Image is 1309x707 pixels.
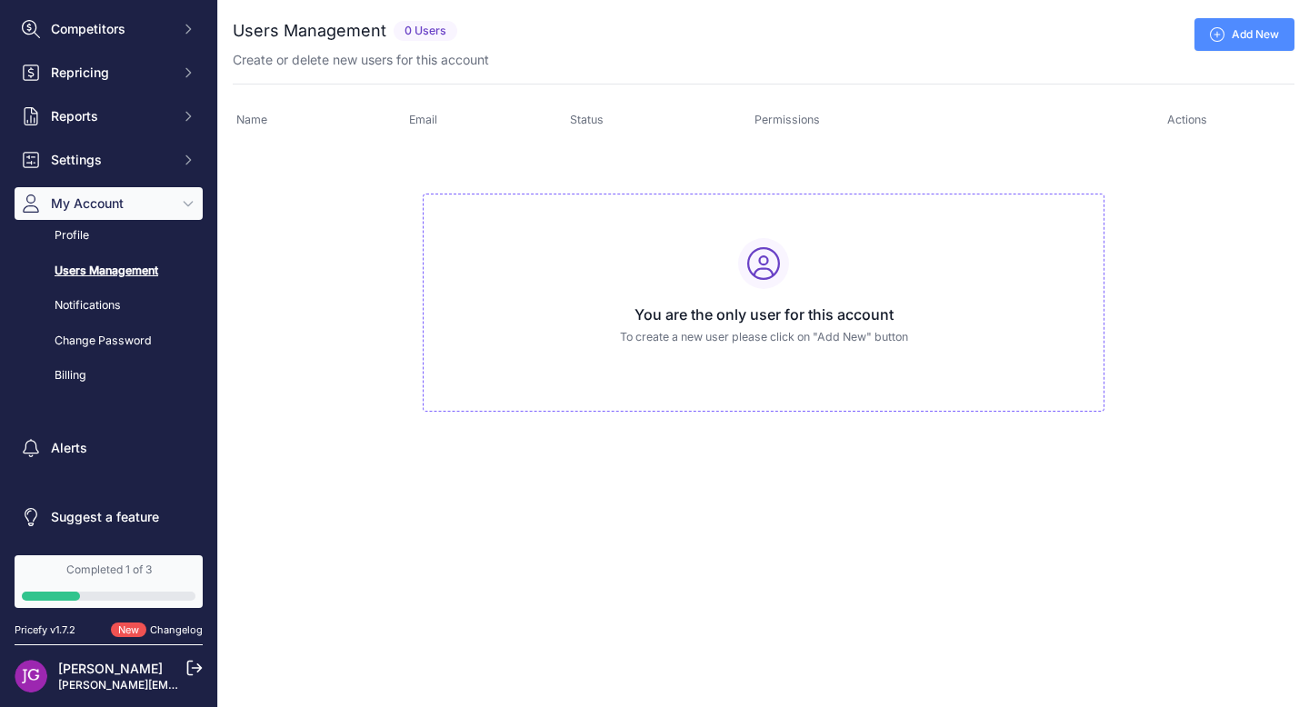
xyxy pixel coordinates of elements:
div: Completed 1 of 3 [22,563,195,577]
span: Name [236,113,267,126]
a: Change Password [15,325,203,357]
a: Completed 1 of 3 [15,555,203,608]
button: Repricing [15,56,203,89]
span: Permissions [754,113,820,126]
a: Profile [15,220,203,252]
a: Billing [15,360,203,392]
a: [PERSON_NAME] [58,661,163,676]
span: Repricing [51,64,170,82]
span: Email [409,113,437,126]
a: Users Management [15,255,203,287]
button: Settings [15,144,203,176]
span: New [111,622,146,638]
a: Notifications [15,290,203,322]
span: Status [570,113,604,126]
span: Actions [1167,113,1207,126]
div: Pricefy v1.7.2 [15,622,75,638]
a: Suggest a feature [15,501,203,533]
a: [PERSON_NAME][EMAIL_ADDRESS][DOMAIN_NAME] [58,678,338,692]
span: Competitors [51,20,170,38]
h3: You are the only user for this account [438,304,1089,325]
span: Settings [51,151,170,169]
p: Create or delete new users for this account [233,51,489,69]
a: Add New [1194,18,1294,51]
h2: Users Management [233,18,386,44]
button: Reports [15,100,203,133]
button: Competitors [15,13,203,45]
a: Changelog [150,623,203,636]
p: To create a new user please click on "Add New" button [438,329,1089,346]
button: My Account [15,187,203,220]
span: Reports [51,107,170,125]
a: Alerts [15,432,203,464]
span: 0 Users [394,21,457,42]
span: My Account [51,194,170,213]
